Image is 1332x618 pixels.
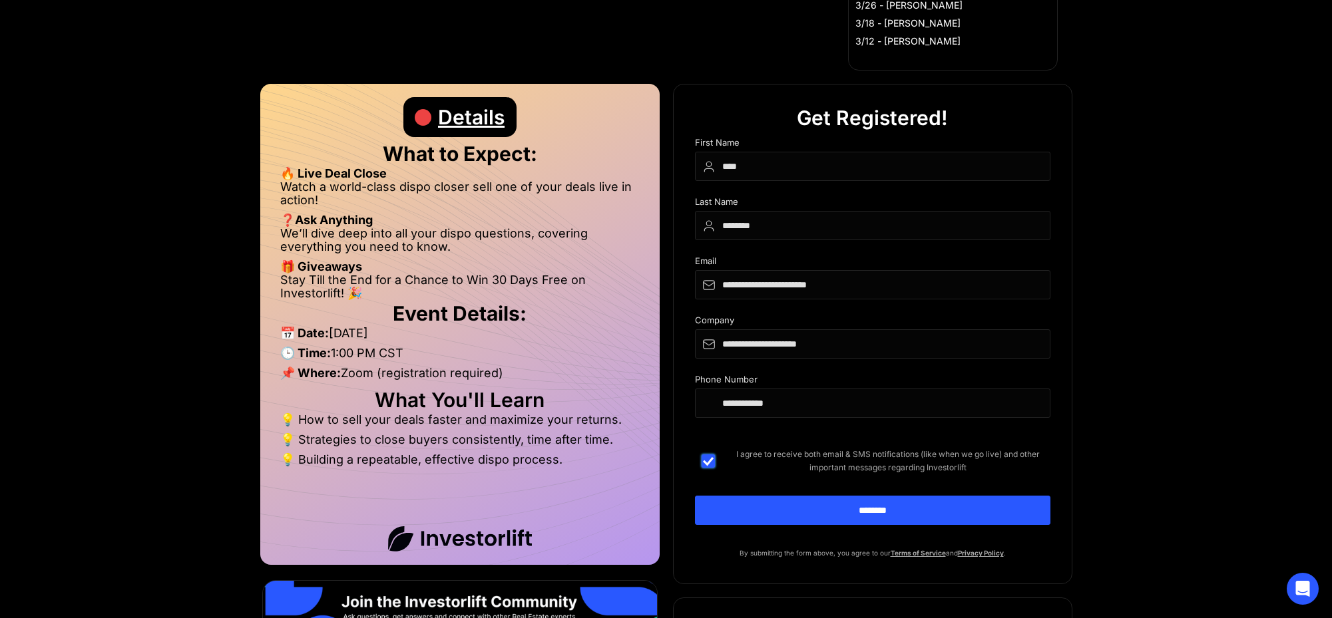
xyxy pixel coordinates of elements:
[280,273,640,300] li: Stay Till the End for a Chance to Win 30 Days Free on Investorlift! 🎉
[280,346,331,360] strong: 🕒 Time:
[280,227,640,260] li: We’ll dive deep into all your dispo questions, covering everything you need to know.
[280,347,640,367] li: 1:00 PM CST
[438,97,505,137] div: Details
[797,98,948,138] div: Get Registered!
[695,256,1050,270] div: Email
[280,166,387,180] strong: 🔥 Live Deal Close
[280,453,640,466] li: 💡 Building a repeatable, effective dispo process.
[280,259,362,273] strong: 🎁 Giveaways
[695,546,1050,559] p: By submitting the form above, you agree to our and .
[280,326,329,340] strong: 📅 Date:
[280,213,373,227] strong: ❓Ask Anything
[280,366,341,380] strong: 📌 Where:
[1287,573,1319,605] div: Open Intercom Messenger
[280,180,640,214] li: Watch a world-class dispo closer sell one of your deals live in action!
[280,413,640,433] li: 💡 How to sell your deals faster and maximize your returns.
[695,138,1050,152] div: First Name
[280,393,640,406] h2: What You'll Learn
[726,448,1050,474] span: I agree to receive both email & SMS notifications (like when we go live) and other important mess...
[695,315,1050,329] div: Company
[280,327,640,347] li: [DATE]
[958,549,1004,557] a: Privacy Policy
[695,138,1050,546] form: DIspo Day Main Form
[695,197,1050,211] div: Last Name
[383,142,537,166] strong: What to Expect:
[695,375,1050,388] div: Phone Number
[393,301,527,325] strong: Event Details:
[280,433,640,453] li: 💡 Strategies to close buyers consistently, time after time.
[280,367,640,386] li: Zoom (registration required)
[891,549,946,557] a: Terms of Service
